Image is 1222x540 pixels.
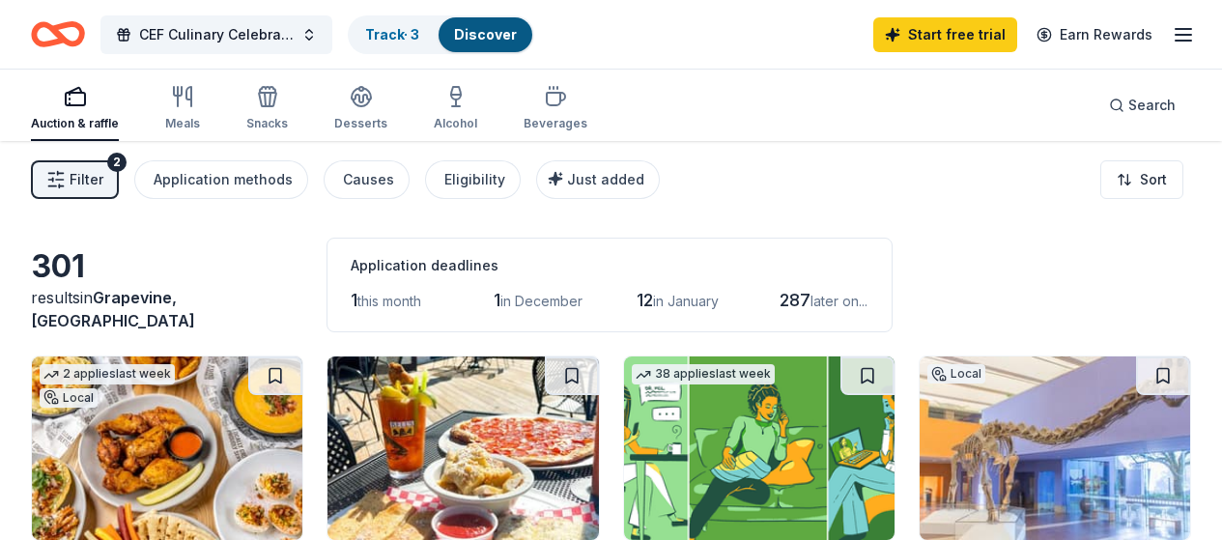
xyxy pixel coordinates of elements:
img: Image for Slices Pizzeria [327,356,598,540]
div: Application deadlines [351,254,868,277]
span: later on... [810,293,867,309]
button: CEF Culinary Celebration [100,15,332,54]
div: Snacks [246,116,288,131]
a: Earn Rewards [1025,17,1164,52]
a: Home [31,12,85,57]
button: Sort [1100,160,1183,199]
span: Filter [70,168,103,191]
div: Application methods [154,168,293,191]
span: Grapevine, [GEOGRAPHIC_DATA] [31,288,195,330]
button: Application methods [134,160,308,199]
a: Discover [454,26,517,43]
img: Image for BetterHelp Social Impact [624,356,895,540]
button: Search [1094,86,1191,125]
span: Sort [1140,168,1167,191]
button: Alcohol [434,77,477,141]
button: Filter2 [31,160,119,199]
div: results [31,286,303,332]
div: Auction & raffle [31,116,119,131]
span: Search [1128,94,1176,117]
a: Track· 3 [365,26,419,43]
span: this month [357,293,421,309]
div: Local [40,388,98,408]
button: Track· 3Discover [348,15,534,54]
button: Auction & raffle [31,77,119,141]
button: Just added [536,160,660,199]
button: Snacks [246,77,288,141]
span: 12 [637,290,653,310]
span: CEF Culinary Celebration [139,23,294,46]
div: Eligibility [444,168,505,191]
span: 1 [351,290,357,310]
button: Meals [165,77,200,141]
div: 2 [107,153,127,172]
button: Desserts [334,77,387,141]
button: Eligibility [425,160,521,199]
div: Beverages [524,116,587,131]
div: 2 applies last week [40,364,175,384]
span: in December [500,293,583,309]
div: 301 [31,247,303,286]
div: Desserts [334,116,387,131]
img: Image for Chicken N Pickle (Grand Prairie) [32,356,302,540]
div: Local [927,364,985,384]
div: Causes [343,168,394,191]
span: in [31,288,195,330]
span: in January [653,293,719,309]
span: 287 [780,290,810,310]
div: Alcohol [434,116,477,131]
div: 38 applies last week [632,364,775,384]
span: Just added [567,171,644,187]
button: Causes [324,160,410,199]
img: Image for Fort Worth Museum of Science and History [920,356,1190,540]
div: Meals [165,116,200,131]
button: Beverages [524,77,587,141]
span: 1 [494,290,500,310]
a: Start free trial [873,17,1017,52]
